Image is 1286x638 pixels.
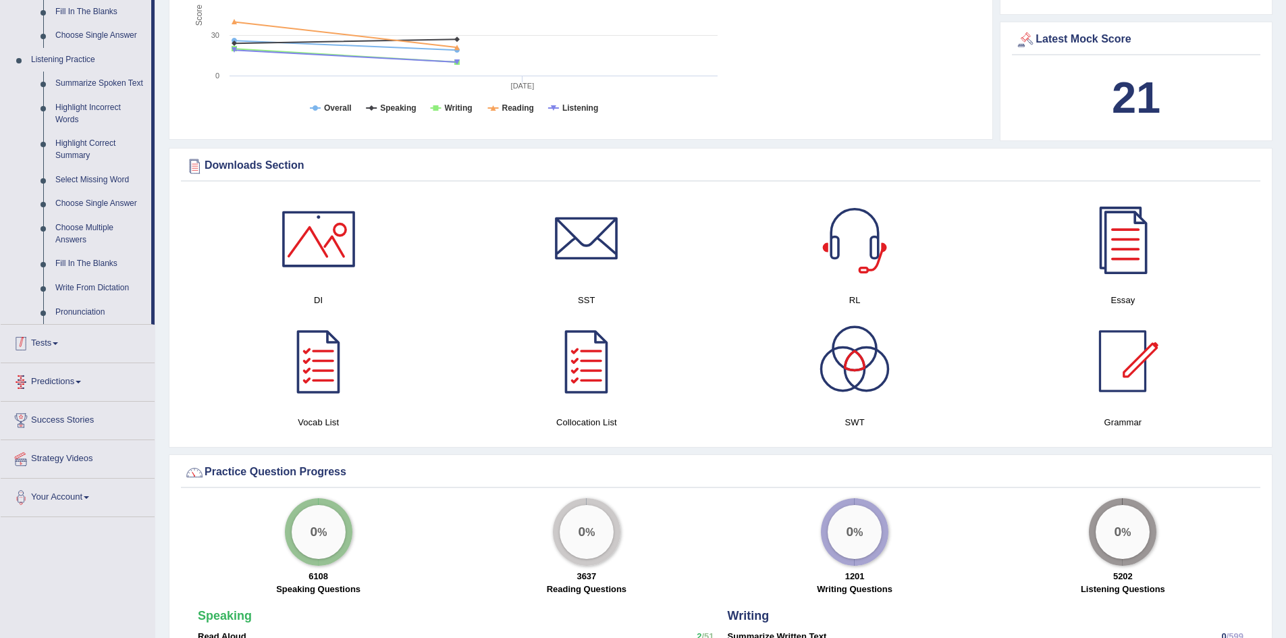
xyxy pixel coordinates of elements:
label: Listening Questions [1081,583,1165,595]
a: Select Missing Word [49,168,151,192]
strong: Speaking [198,609,252,622]
a: Tests [1,325,155,358]
strong: Writing [728,609,770,622]
h4: Essay [996,293,1250,307]
a: Highlight Correct Summary [49,132,151,167]
h4: Vocab List [191,415,446,429]
div: % [1096,505,1150,559]
div: % [828,505,882,559]
strong: 6108 [309,571,328,581]
a: Highlight Incorrect Words [49,96,151,132]
h4: Grammar [996,415,1250,429]
tspan: Listening [562,103,598,113]
h4: DI [191,293,446,307]
big: 0 [847,525,854,539]
text: 0 [215,72,219,80]
a: Choose Single Answer [49,192,151,216]
a: Summarize Spoken Text [49,72,151,96]
a: Fill In The Blanks [49,252,151,276]
tspan: Score [194,5,204,26]
a: Choose Multiple Answers [49,216,151,252]
a: Predictions [1,363,155,397]
h4: RL [728,293,982,307]
a: Write From Dictation [49,276,151,300]
tspan: [DATE] [511,82,535,90]
h4: SST [459,293,714,307]
div: % [292,505,346,559]
h4: SWT [728,415,982,429]
a: Your Account [1,479,155,512]
a: Pronunciation [49,300,151,325]
a: Choose Single Answer [49,24,151,48]
a: Success Stories [1,402,155,435]
div: Practice Question Progress [184,462,1257,483]
a: Listening Practice [25,48,151,72]
div: Downloads Section [184,156,1257,176]
tspan: Overall [324,103,352,113]
tspan: Writing [444,103,472,113]
big: 0 [578,525,585,539]
a: Strategy Videos [1,440,155,474]
tspan: Speaking [380,103,416,113]
h4: Collocation List [459,415,714,429]
big: 0 [310,525,317,539]
strong: 1201 [845,571,865,581]
text: 30 [211,31,219,39]
big: 0 [1115,525,1122,539]
label: Writing Questions [817,583,892,595]
label: Speaking Questions [276,583,360,595]
tspan: Reading [502,103,534,113]
div: % [560,505,614,559]
b: 21 [1112,73,1160,122]
div: Latest Mock Score [1015,30,1257,50]
strong: 5202 [1113,571,1133,581]
label: Reading Questions [547,583,626,595]
strong: 3637 [577,571,596,581]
